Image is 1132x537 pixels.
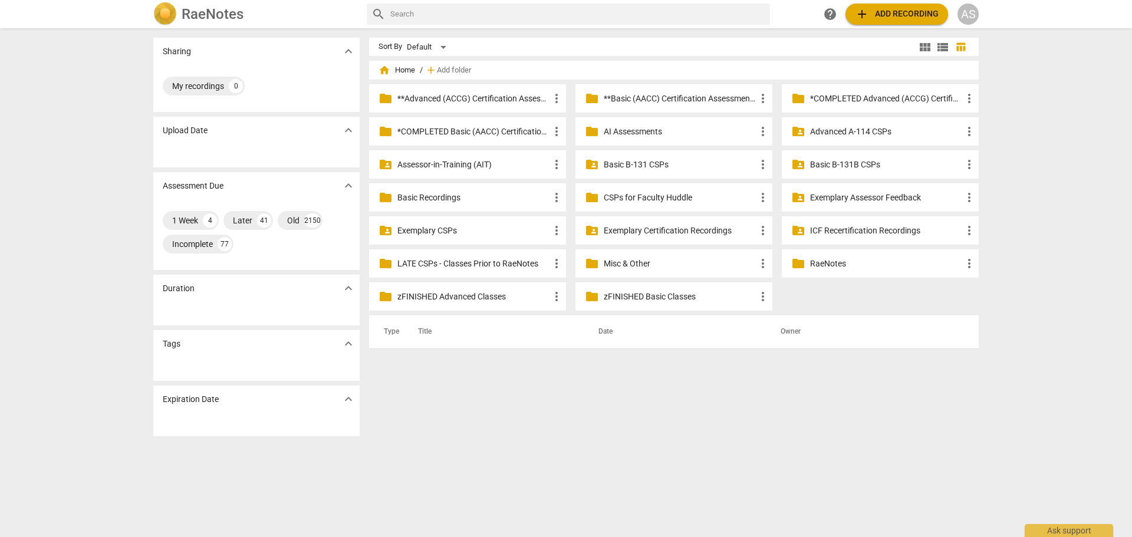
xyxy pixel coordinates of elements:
p: Exemplary Assessor Feedback [810,192,962,204]
p: AI Assessments [604,126,756,138]
p: zFINISHED Advanced Classes [397,291,549,303]
span: more_vert [756,190,770,205]
span: table_chart [955,41,966,52]
span: home [379,64,390,76]
div: 0 [229,79,243,93]
p: Duration [163,282,195,295]
p: **Basic (AACC) Certification Assessments [604,93,756,105]
p: Exemplary CSPs [397,225,549,237]
span: folder [585,190,599,205]
span: Add folder [437,66,471,75]
a: LogoRaeNotes [153,2,357,26]
p: LATE CSPs - Classes Prior to RaeNotes [397,258,549,270]
p: Basic B-131 CSPs [604,159,756,171]
span: / [420,66,423,75]
div: 77 [218,237,232,251]
th: Owner [766,315,966,348]
span: more_vert [962,91,976,106]
span: add [855,7,869,21]
span: more_vert [549,157,564,172]
p: Upload Date [163,124,208,137]
span: folder [585,124,599,139]
div: My recordings [172,80,224,92]
span: expand_more [341,123,356,137]
div: Ask support [1025,524,1113,537]
span: more_vert [549,256,564,271]
div: 4 [203,213,217,228]
input: Search [390,5,765,24]
span: Add recording [855,7,939,21]
p: Exemplary Certification Recordings [604,225,756,237]
p: Assessment Due [163,180,223,192]
span: add [425,64,437,76]
span: more_vert [756,124,770,139]
span: Home [379,64,415,76]
span: view_list [936,40,950,54]
button: Show more [340,335,357,352]
button: Show more [340,42,357,60]
span: more_vert [756,157,770,172]
button: AS [957,4,979,25]
p: *COMPLETED Advanced (ACCG) Certification Assessments [810,93,962,105]
div: Old [287,215,300,226]
th: Date [584,315,766,348]
span: expand_more [341,337,356,351]
span: folder_shared [585,157,599,172]
span: view_module [918,40,932,54]
h2: RaeNotes [182,6,243,22]
span: more_vert [962,124,976,139]
span: folder [379,190,393,205]
button: Upload [845,4,948,25]
span: expand_more [341,281,356,295]
span: more_vert [549,124,564,139]
span: folder [379,91,393,106]
p: Expiration Date [163,393,219,406]
button: Tile view [916,38,934,56]
div: Default [407,38,450,57]
div: 1 Week [172,215,198,226]
div: Incomplete [172,238,213,250]
button: Show more [340,121,357,139]
span: more_vert [962,190,976,205]
span: more_vert [756,256,770,271]
th: Title [404,315,584,348]
span: folder_shared [585,223,599,238]
th: Type [374,315,404,348]
span: folder_shared [791,124,805,139]
img: Logo [153,2,177,26]
span: expand_more [341,179,356,193]
p: Misc & Other [604,258,756,270]
span: folder [585,289,599,304]
p: Basic B-131B CSPs [810,159,962,171]
p: Sharing [163,45,191,58]
span: search [371,7,386,21]
span: more_vert [756,289,770,304]
span: more_vert [962,223,976,238]
button: Table view [952,38,969,56]
span: help [823,7,837,21]
span: folder [379,289,393,304]
span: expand_more [341,44,356,58]
span: folder_shared [791,190,805,205]
p: *COMPLETED Basic (AACC) Certification Assessments [397,126,549,138]
p: ICF Recertification Recordings [810,225,962,237]
div: 41 [257,213,271,228]
p: zFINISHED Basic Classes [604,291,756,303]
p: Assessor-in-Training (AIT) [397,159,549,171]
p: Advanced A-114 CSPs [810,126,962,138]
span: folder [585,256,599,271]
span: folder_shared [791,223,805,238]
p: **Advanced (ACCG) Certification Assessments [397,93,549,105]
div: Later [233,215,252,226]
p: RaeNotes [810,258,962,270]
span: folder [791,91,805,106]
button: Show more [340,390,357,408]
div: Sort By [379,42,402,51]
span: more_vert [962,256,976,271]
span: folder [585,91,599,106]
span: folder [379,124,393,139]
button: List view [934,38,952,56]
span: folder_shared [791,157,805,172]
span: more_vert [756,91,770,106]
